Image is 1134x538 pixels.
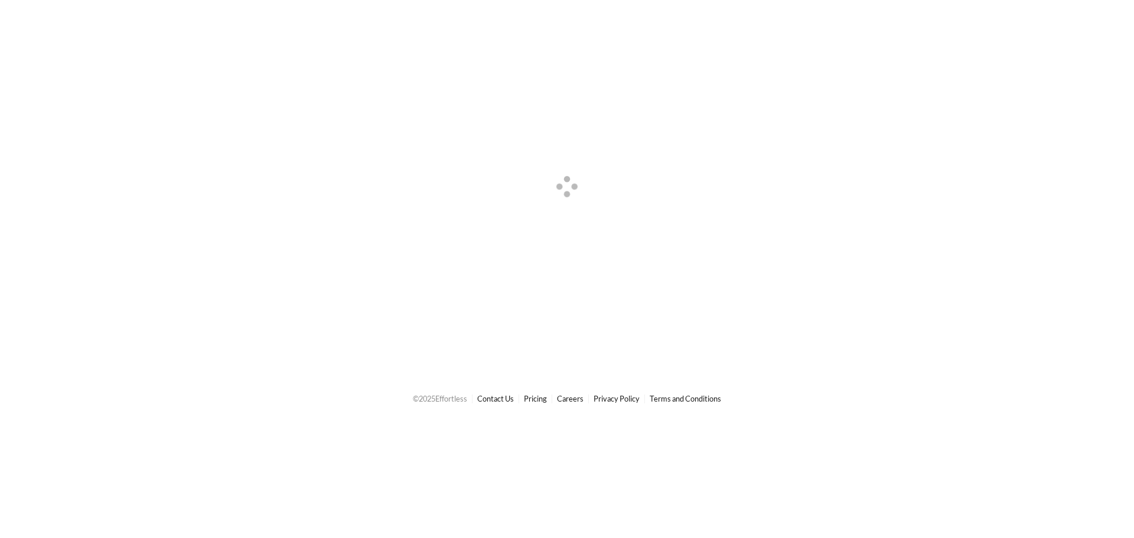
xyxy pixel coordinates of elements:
[594,394,640,403] a: Privacy Policy
[413,394,467,403] span: © 2025 Effortless
[524,394,547,403] a: Pricing
[557,394,584,403] a: Careers
[477,394,514,403] a: Contact Us
[650,394,721,403] a: Terms and Conditions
